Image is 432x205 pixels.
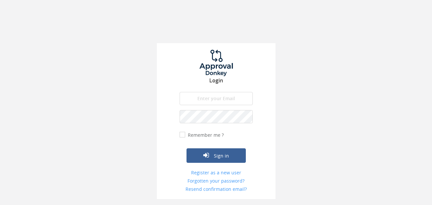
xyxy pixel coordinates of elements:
h3: Login [157,78,275,84]
a: Resend confirmation email? [180,186,253,192]
a: Forgotten your password? [180,178,253,184]
img: logo.png [191,50,241,76]
button: Sign in [187,148,246,163]
input: Enter your Email [180,92,253,105]
label: Remember me ? [186,132,224,138]
a: Register as a new user [180,169,253,176]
